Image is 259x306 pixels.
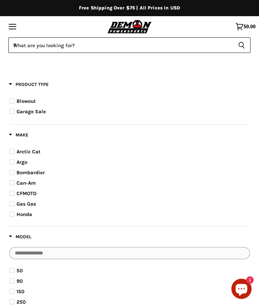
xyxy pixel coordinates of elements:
span: $0.00 [243,24,256,30]
button: Filter by Product Type [9,81,49,90]
span: Make [9,132,28,138]
form: Product [8,37,251,53]
span: Gas Gas [17,201,36,207]
span: 250 [17,299,26,305]
input: When autocomplete results are available use up and down arrows to review and enter to select [8,37,233,53]
span: 50 [17,268,23,274]
span: CFMOTO [17,190,36,196]
span: Model [9,234,31,240]
inbox-online-store-chat: Shopify online store chat [229,279,254,301]
span: 90 [17,278,23,284]
span: Honda [17,211,32,217]
a: $0.00 [232,19,259,34]
span: Product Type [9,82,49,87]
span: Garage Sale [17,109,46,115]
button: Filter by Model [9,234,31,242]
input: Search Options [9,247,250,259]
span: Blowout [17,98,36,104]
span: 150 [17,288,24,295]
span: Can-Am [17,180,36,186]
span: Argo [17,159,27,165]
button: Search [233,37,251,53]
span: Arctic Cat [17,149,40,155]
span: Bombardier [17,170,45,176]
img: Demon Powersports [106,19,153,34]
button: Filter by Make [9,132,28,140]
